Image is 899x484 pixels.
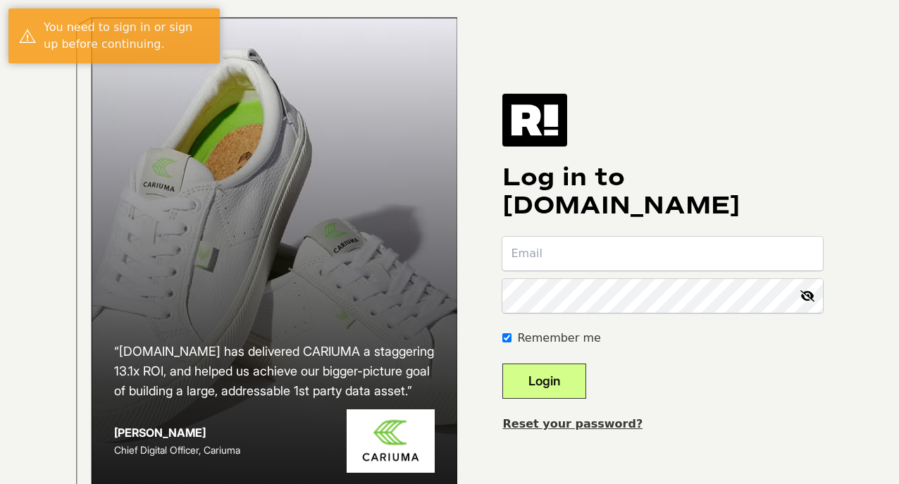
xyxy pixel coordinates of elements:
[114,342,435,401] h2: “[DOMAIN_NAME] has delivered CARIUMA a staggering 13.1x ROI, and helped us achieve our bigger-pic...
[114,426,206,440] strong: [PERSON_NAME]
[44,19,209,53] div: You need to sign in or sign up before continuing.
[502,364,586,399] button: Login
[502,163,823,220] h1: Log in to [DOMAIN_NAME]
[502,417,643,430] a: Reset your password?
[502,237,823,271] input: Email
[347,409,435,473] img: Cariuma
[114,444,240,456] span: Chief Digital Officer, Cariuma
[502,94,567,146] img: Retention.com
[517,330,600,347] label: Remember me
